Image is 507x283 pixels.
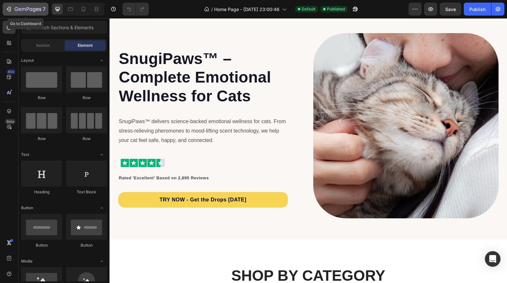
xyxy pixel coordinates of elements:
iframe: Design area [110,18,507,283]
input: Search Sections & Elements [21,21,107,34]
span: Home Page - [DATE] 23:00:46 [214,6,279,13]
div: Heading [21,189,62,195]
div: Open Intercom Messenger [485,251,500,267]
span: Default [302,6,315,12]
button: Publish [464,3,491,16]
div: Row [21,95,62,101]
p: 7 [43,5,45,13]
div: Beta [5,119,16,124]
span: Toggle open [97,256,107,266]
span: Button [21,205,33,211]
span: Element [78,43,93,48]
div: 450 [6,69,16,74]
span: Toggle open [97,55,107,66]
span: / [211,6,213,13]
div: Button [66,242,107,248]
span: Layout [21,58,34,63]
div: Undo/Redo [123,3,149,16]
span: Published [327,6,345,12]
span: Toggle open [97,203,107,213]
div: Row [21,136,62,142]
div: Row [66,95,107,101]
span: Save [445,6,456,12]
h2: SHOP BY CATEGORY [5,247,393,268]
div: Row [66,136,107,142]
span: Toggle open [97,149,107,160]
span: Media [21,258,32,264]
div: Publish [469,6,486,13]
button: 7 [3,3,48,16]
span: Text [21,152,29,158]
div: Button [21,242,62,248]
button: Save [440,3,461,16]
div: Text Block [66,189,107,195]
span: Section [36,43,50,48]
